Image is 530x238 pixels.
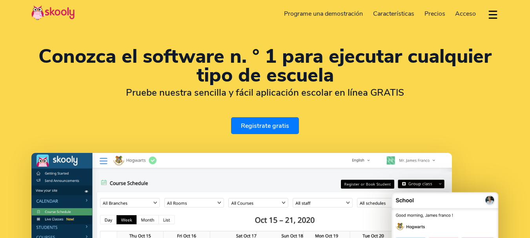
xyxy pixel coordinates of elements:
h1: Conozca el software n. ° 1 para ejecutar cualquier tipo de escuela [31,47,499,85]
a: Programe una demostración [279,7,368,20]
span: Acceso [455,9,476,18]
a: Acceso [450,7,481,20]
button: dropdown menu [487,5,499,24]
a: Precios [419,7,450,20]
img: Skooly [31,5,75,20]
h2: Pruebe nuestra sencilla y fácil aplicación escolar en línea GRATIS [31,87,499,98]
span: Precios [424,9,445,18]
a: Características [368,7,419,20]
a: Registrate gratis [231,117,299,134]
